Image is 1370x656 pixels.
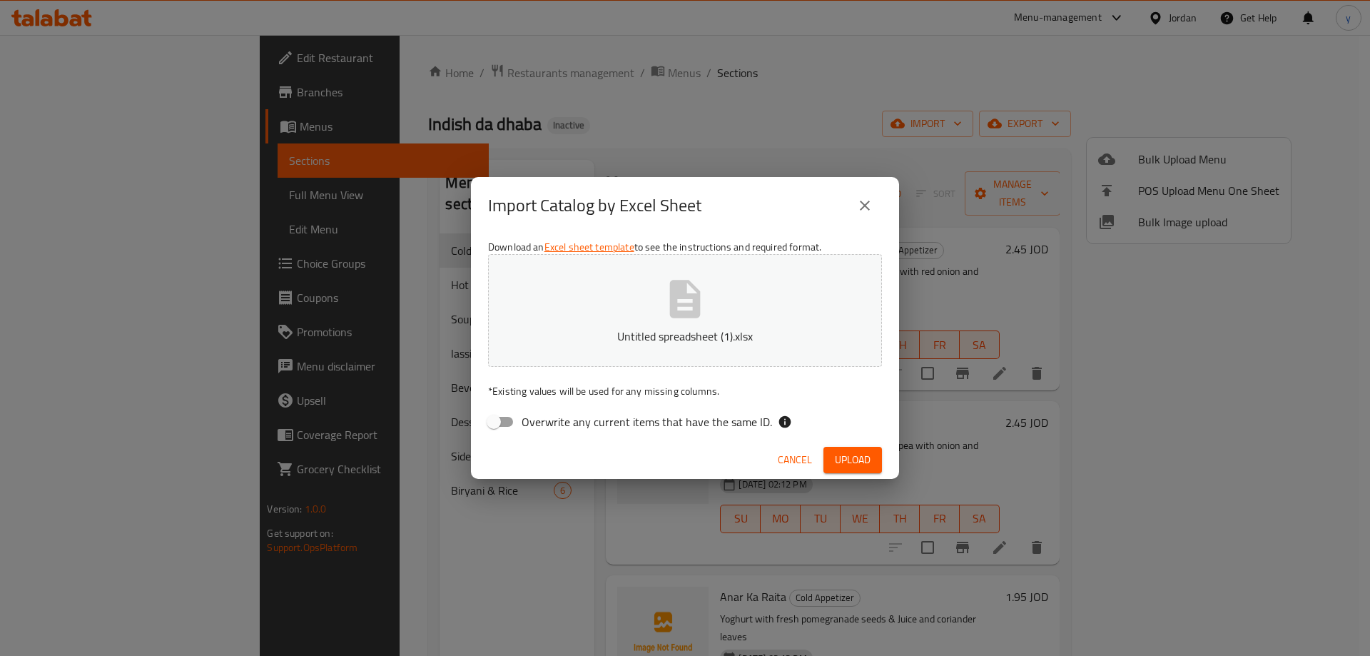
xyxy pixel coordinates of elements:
[772,447,818,473] button: Cancel
[778,415,792,429] svg: If the overwrite option isn't selected, then the items that match an existing ID will be ignored ...
[488,254,882,367] button: Untitled spreadsheet (1).xlsx
[544,238,634,256] a: Excel sheet template
[835,451,871,469] span: Upload
[510,328,860,345] p: Untitled spreadsheet (1).xlsx
[823,447,882,473] button: Upload
[488,194,701,217] h2: Import Catalog by Excel Sheet
[522,413,772,430] span: Overwrite any current items that have the same ID.
[848,188,882,223] button: close
[778,451,812,469] span: Cancel
[471,234,899,441] div: Download an to see the instructions and required format.
[488,384,882,398] p: Existing values will be used for any missing columns.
